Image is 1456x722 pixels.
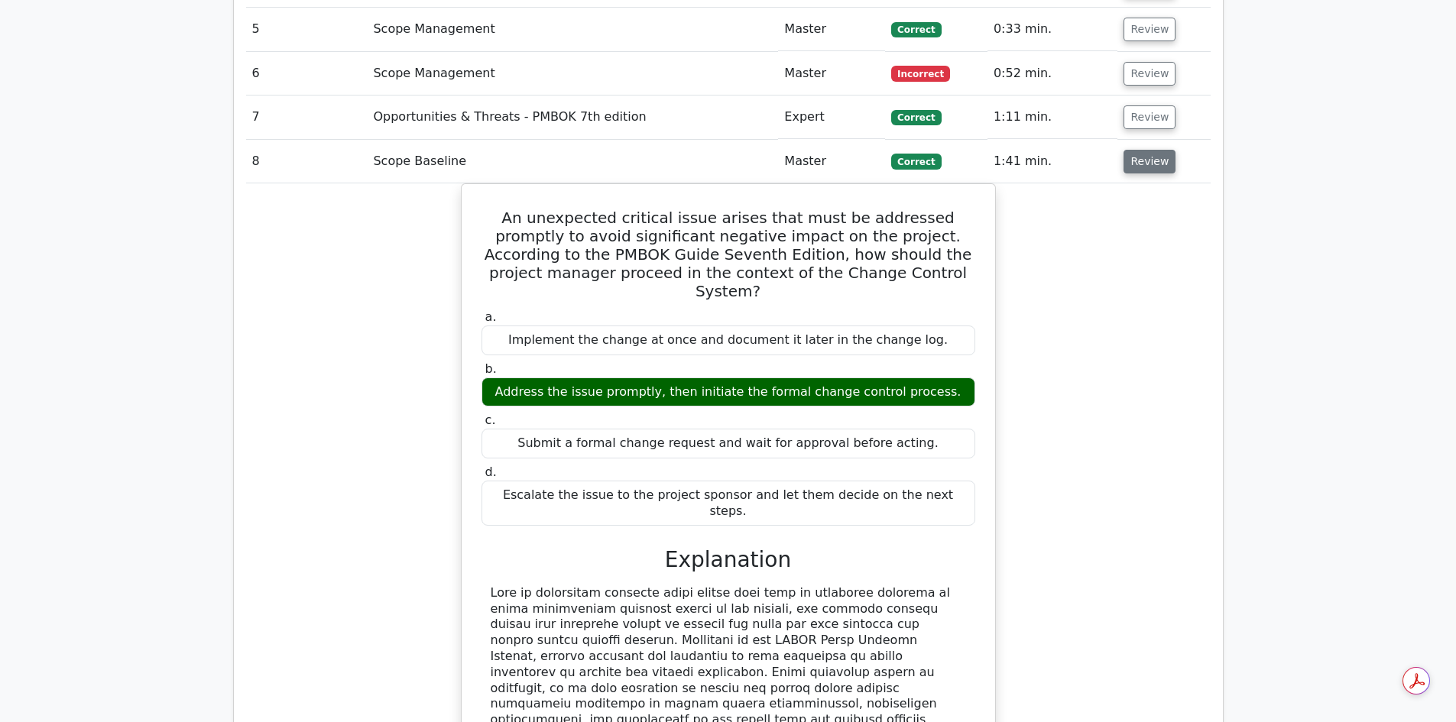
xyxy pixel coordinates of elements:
[367,8,778,51] td: Scope Management
[778,96,885,139] td: Expert
[891,154,941,169] span: Correct
[778,8,885,51] td: Master
[891,110,941,125] span: Correct
[987,96,1118,139] td: 1:11 min.
[482,481,975,526] div: Escalate the issue to the project sponsor and let them decide on the next steps.
[246,96,368,139] td: 7
[987,8,1118,51] td: 0:33 min.
[482,325,975,355] div: Implement the change at once and document it later in the change log.
[367,52,778,96] td: Scope Management
[987,52,1118,96] td: 0:52 min.
[482,377,975,407] div: Address the issue promptly, then initiate the formal change control process.
[485,413,496,427] span: c.
[1124,18,1176,41] button: Review
[491,547,966,573] h3: Explanation
[1124,105,1176,129] button: Review
[891,22,941,37] span: Correct
[987,140,1118,183] td: 1:41 min.
[480,209,977,300] h5: An unexpected critical issue arises that must be addressed promptly to avoid significant negative...
[367,140,778,183] td: Scope Baseline
[485,361,497,376] span: b.
[1124,62,1176,86] button: Review
[891,66,950,81] span: Incorrect
[485,309,497,324] span: a.
[778,140,885,183] td: Master
[367,96,778,139] td: Opportunities & Threats - PMBOK 7th edition
[246,140,368,183] td: 8
[1124,150,1176,173] button: Review
[778,52,885,96] td: Master
[246,8,368,51] td: 5
[246,52,368,96] td: 6
[482,429,975,458] div: Submit a formal change request and wait for approval before acting.
[485,465,497,479] span: d.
